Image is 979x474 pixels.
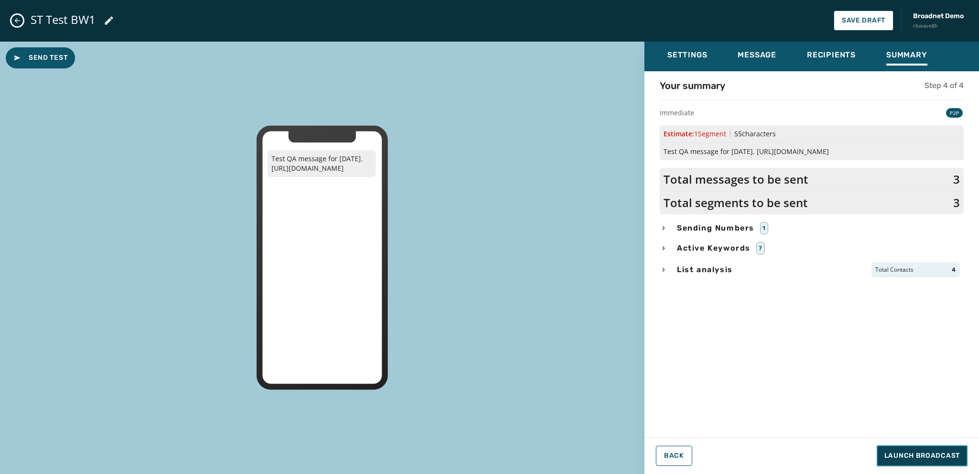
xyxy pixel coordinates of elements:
[664,452,684,460] span: Back
[884,451,960,461] span: Launch Broadcast
[738,50,776,60] span: Message
[675,243,752,254] span: Active Keywords
[660,108,694,118] span: Immediate
[268,150,376,177] p: Test QA message for [DATE]. [URL][DOMAIN_NAME]
[756,242,765,254] div: 7
[953,172,960,187] span: 3
[660,242,964,254] button: Active Keywords7
[946,108,963,118] div: P2P
[660,45,715,67] button: Settings
[913,22,964,30] span: rbwave8h
[834,11,893,31] button: Save Draft
[675,264,735,276] span: List analysis
[667,50,707,60] span: Settings
[875,266,914,274] span: Total Contacts
[952,266,956,274] span: 4
[660,79,725,92] h4: Your summary
[664,195,808,210] span: Total segments to be sent
[913,11,964,21] span: Broadnet Demo
[664,129,726,139] span: Estimate:
[953,195,960,210] span: 3
[730,45,784,67] button: Message
[807,50,856,60] span: Recipients
[660,222,964,234] button: Sending Numbers1
[675,222,756,234] span: Sending Numbers
[877,445,968,466] button: Launch Broadcast
[664,147,960,156] span: Test QA message for [DATE]. [URL][DOMAIN_NAME]
[734,129,776,138] span: 55 characters
[886,50,927,60] span: Summary
[760,222,768,234] div: 1
[660,262,964,277] button: List analysisTotal Contacts4
[664,172,808,187] span: Total messages to be sent
[656,446,692,466] button: Back
[925,80,964,91] h5: Step 4 of 4
[879,45,935,67] button: Summary
[799,45,863,67] button: Recipients
[694,129,726,138] span: 1 Segment
[842,17,885,24] span: Save Draft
